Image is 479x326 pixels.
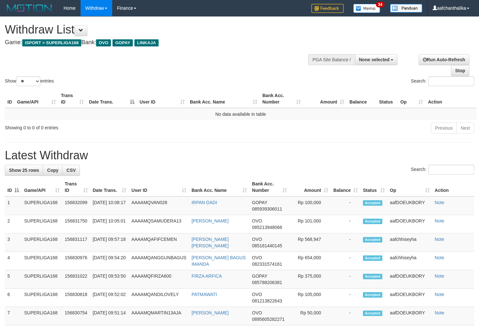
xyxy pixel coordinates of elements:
[252,280,282,285] span: Copy 085788206381 to clipboard
[5,149,474,162] h1: Latest Withdraw
[252,273,267,279] span: GOPAY
[129,252,189,270] td: AAAAMQANGGUNBAGUS
[347,90,376,108] th: Balance
[289,289,331,307] td: Rp 105,000
[387,196,432,215] td: aafDOEUKBORY
[96,39,111,46] span: OVO
[331,196,360,215] td: -
[22,196,62,215] td: SUPERLIGA168
[62,307,90,325] td: 156830754
[191,237,229,248] a: [PERSON_NAME] [PERSON_NAME]
[90,233,129,252] td: [DATE] 09:57:18
[22,289,62,307] td: SUPERLIGA168
[22,270,62,289] td: SUPERLIGA168
[5,3,54,13] img: MOTION_logo.png
[387,233,432,252] td: aafchhiseyha
[5,23,313,36] h1: Withdraw List
[425,90,476,108] th: Action
[435,273,445,279] a: Note
[5,252,22,270] td: 4
[435,255,445,260] a: Note
[22,307,62,325] td: SUPERLIGA168
[428,165,474,174] input: Search:
[419,54,469,65] a: Run Auto-Refresh
[252,310,262,315] span: OVO
[387,252,432,270] td: aafchhiseyha
[189,178,249,196] th: Bank Acc. Name: activate to sort column ascending
[376,2,385,7] span: 34
[355,54,398,65] button: None selected
[387,270,432,289] td: aafDOEUKBORY
[289,196,331,215] td: Rp 100,000
[387,178,432,196] th: Op: activate to sort column ascending
[331,307,360,325] td: -
[289,307,331,325] td: Rp 50,000
[363,255,382,261] span: Accepted
[191,200,217,205] a: IRPAN DADI
[90,307,129,325] td: [DATE] 09:51:14
[5,289,22,307] td: 6
[62,178,90,196] th: Trans ID: activate to sort column ascending
[363,292,382,298] span: Accepted
[363,274,382,279] span: Accepted
[289,178,331,196] th: Amount: activate to sort column ascending
[398,90,425,108] th: Op: activate to sort column ascending
[252,262,282,267] span: Copy 082331574161 to clipboard
[303,90,347,108] th: Amount: activate to sort column ascending
[191,218,229,223] a: [PERSON_NAME]
[90,215,129,233] td: [DATE] 10:05:01
[129,215,189,233] td: AAAAMQSAMUDERA13
[22,252,62,270] td: SUPERLIGA168
[363,200,382,206] span: Accepted
[435,310,445,315] a: Note
[5,307,22,325] td: 7
[331,270,360,289] td: -
[129,307,189,325] td: AAAAMQMARTIN13AJA
[187,90,260,108] th: Bank Acc. Name: activate to sort column ascending
[58,90,86,108] th: Trans ID: activate to sort column ascending
[62,252,90,270] td: 156830976
[22,39,81,46] span: ISPORT > SUPERLIGA168
[5,196,22,215] td: 1
[435,237,445,242] a: Note
[191,310,229,315] a: [PERSON_NAME]
[86,90,137,108] th: Date Trans.: activate to sort column descending
[260,90,303,108] th: Bank Acc. Number: activate to sort column ascending
[363,219,382,224] span: Accepted
[5,122,195,131] div: Showing 0 to 0 of 0 entries
[134,39,159,46] span: LINKAJA
[249,178,289,196] th: Bank Acc. Number: activate to sort column ascending
[411,76,474,86] label: Search:
[387,307,432,325] td: aafDOEUKBORY
[5,108,476,120] td: No data available in table
[252,317,285,322] span: Copy 0895605282271 to clipboard
[252,218,262,223] span: OVO
[43,165,63,176] a: Copy
[16,76,40,86] select: Showentries
[331,289,360,307] td: -
[252,255,262,260] span: OVO
[376,90,398,108] th: Status
[360,178,387,196] th: Status: activate to sort column ascending
[5,39,313,46] h4: Game: Bank:
[90,178,129,196] th: Date Trans.: activate to sort column ascending
[90,196,129,215] td: [DATE] 10:08:17
[5,165,43,176] a: Show 25 rows
[129,178,189,196] th: User ID: activate to sort column ascending
[456,123,474,133] a: Next
[5,90,15,108] th: ID
[432,178,474,196] th: Action
[15,90,58,108] th: Game/API: activate to sort column ascending
[331,252,360,270] td: -
[22,215,62,233] td: SUPERLIGA168
[129,270,189,289] td: AAAAMQFIRZA600
[47,168,58,173] span: Copy
[252,298,282,303] span: Copy 081213822643 to clipboard
[331,215,360,233] td: -
[66,168,76,173] span: CSV
[252,206,282,212] span: Copy 085939306011 to clipboard
[387,289,432,307] td: aafDOEUKBORY
[308,54,355,65] div: PGA Site Balance /
[191,255,246,267] a: [PERSON_NAME] BAGUS IMANDA
[5,270,22,289] td: 5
